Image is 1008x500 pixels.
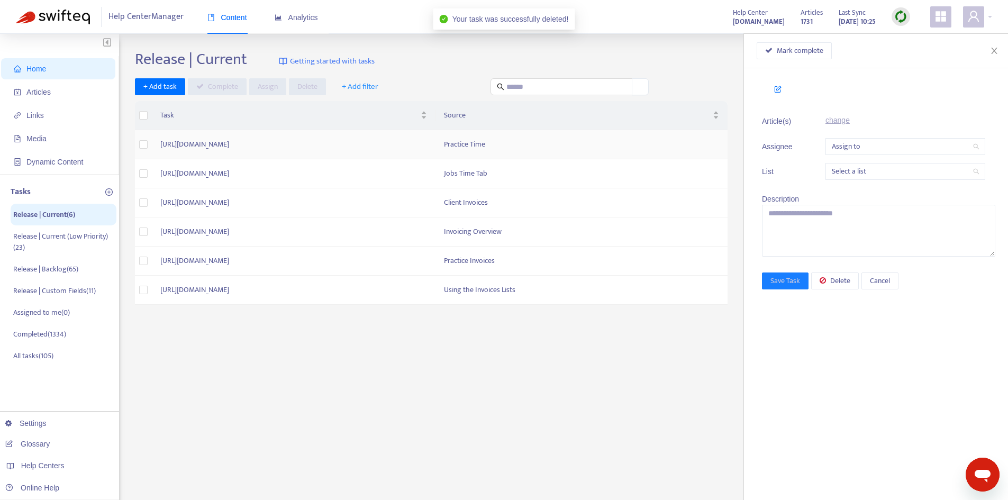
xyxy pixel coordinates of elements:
span: appstore [934,10,947,23]
span: search [973,143,979,150]
strong: [DATE] 10:25 [839,16,876,28]
span: Articles [26,88,51,96]
img: sync.dc5367851b00ba804db3.png [894,10,907,23]
p: Release | Custom Fields ( 11 ) [13,285,96,296]
p: Completed ( 1334 ) [13,329,66,340]
span: Content [207,13,247,22]
span: + Add task [143,81,177,93]
span: area-chart [275,14,282,21]
span: container [14,158,21,166]
span: Source [444,110,711,121]
span: Dynamic Content [26,158,83,166]
span: plus-circle [105,188,113,196]
td: Invoicing Overview [435,217,728,247]
span: Home [26,65,46,73]
p: Release | Backlog ( 65 ) [13,263,78,275]
span: List [762,166,799,177]
td: [URL][DOMAIN_NAME] [152,217,435,247]
button: Close [987,46,1002,56]
button: Assign [249,78,286,95]
span: user [967,10,980,23]
p: Release | Current (Low Priority) ( 23 ) [13,231,114,253]
strong: 1731 [801,16,813,28]
span: + Add filter [342,80,378,93]
td: [URL][DOMAIN_NAME] [152,130,435,159]
span: Articles [801,7,823,19]
p: Release | Current ( 6 ) [13,209,75,220]
button: Delete [811,272,859,289]
strong: [DOMAIN_NAME] [733,16,785,28]
button: Save Task [762,272,809,289]
td: Practice Time [435,130,728,159]
iframe: Button to launch messaging window [966,458,1000,492]
td: Using the Invoices Lists [435,276,728,305]
button: Cancel [861,272,898,289]
button: + Add filter [334,78,386,95]
a: Online Help [5,484,59,492]
span: Analytics [275,13,318,22]
span: account-book [14,88,21,96]
a: Glossary [5,440,50,448]
span: Article(s) [762,115,799,127]
span: Help Centers [21,461,65,470]
span: search [497,83,504,90]
span: Description [762,195,799,203]
span: check-circle [440,15,448,23]
span: Last Sync [839,7,866,19]
span: Links [26,111,44,120]
td: Jobs Time Tab [435,159,728,188]
span: Help Center [733,7,768,19]
span: Mark complete [777,45,823,57]
span: Delete [830,275,850,287]
a: change [825,116,850,124]
span: Getting started with tasks [290,56,375,68]
button: + Add task [135,78,185,95]
td: [URL][DOMAIN_NAME] [152,188,435,217]
p: Tasks [11,186,31,198]
a: [DOMAIN_NAME] [733,15,785,28]
span: Help Center Manager [108,7,184,27]
th: Source [435,101,728,130]
span: file-image [14,135,21,142]
span: link [14,112,21,119]
td: [URL][DOMAIN_NAME] [152,159,435,188]
span: search [973,168,979,175]
span: Assignee [762,141,799,152]
button: Complete [188,78,247,95]
th: Task [152,101,435,130]
span: home [14,65,21,72]
td: Client Invoices [435,188,728,217]
p: Assigned to me ( 0 ) [13,307,70,318]
img: image-link [279,57,287,66]
h2: Release | Current [135,50,247,69]
img: Swifteq [16,10,90,24]
td: [URL][DOMAIN_NAME] [152,276,435,305]
a: Settings [5,419,47,428]
span: book [207,14,215,21]
span: Your task was successfully deleted! [452,15,569,23]
span: close [990,47,998,55]
td: Practice Invoices [435,247,728,276]
span: Task [160,110,419,121]
span: Media [26,134,47,143]
a: Getting started with tasks [279,50,375,73]
span: Cancel [870,275,890,287]
button: Delete [289,78,326,95]
td: [URL][DOMAIN_NAME] [152,247,435,276]
button: Mark complete [757,42,832,59]
p: All tasks ( 105 ) [13,350,53,361]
